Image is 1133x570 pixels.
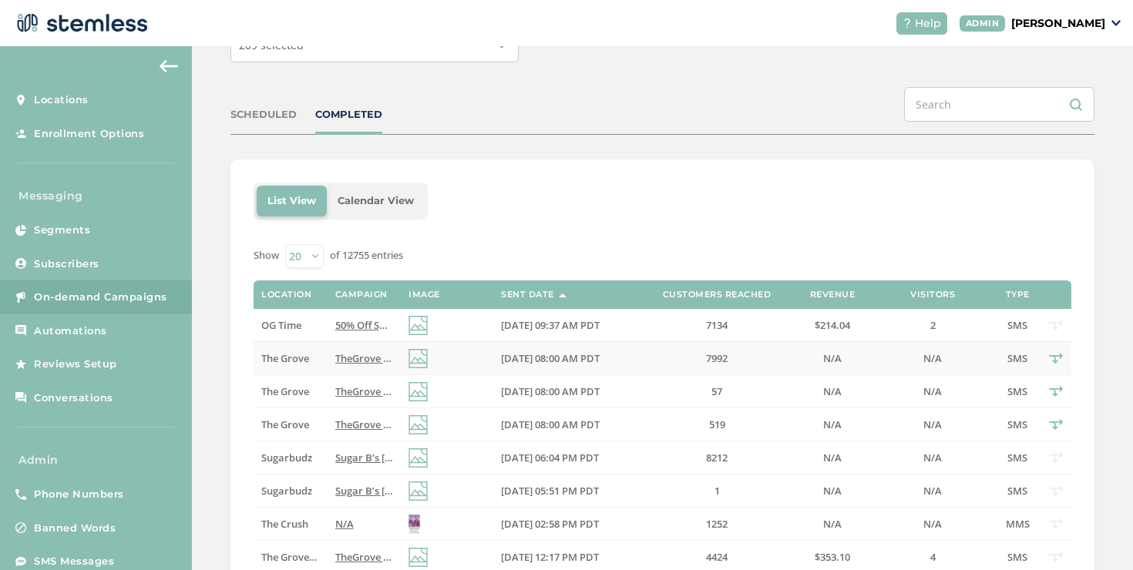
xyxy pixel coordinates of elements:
[335,518,393,531] label: N/A
[903,18,912,28] img: icon-help-white-03924b79.svg
[335,451,943,464] span: Sugar B’s [DATE] month continues! $89 Zips, B2G1 treats, and more! Plus 10% off Happy Hour! [DATE...
[879,484,987,498] label: N/A
[923,417,942,431] span: N/A
[335,319,393,332] label: 50% Off Sale At OG Time Today...Click The Link to Learn More! Reply END to cancel
[501,550,599,564] span: [DATE] 12:17 PM PDT
[810,290,856,300] label: Revenue
[261,384,309,398] span: The Grove
[261,319,319,332] label: OG Time
[904,87,1094,122] input: Search
[802,418,863,431] label: N/A
[647,518,786,531] label: 1252
[802,484,863,498] label: N/A
[261,318,301,332] span: OG Time
[261,351,309,365] span: The Grove
[823,517,842,531] span: N/A
[254,248,279,263] label: Show
[647,418,786,431] label: 519
[335,551,393,564] label: TheGrove La Mesa: You have a new notification waiting for you, {first_name}! Reply END to cancel
[408,548,428,567] img: icon-img-d887fa0c.svg
[335,550,799,564] span: TheGrove La Mesa: You have a new notification waiting for you, {first_name}! Reply END to cancel
[663,290,772,300] label: Customers Reached
[335,351,799,365] span: TheGrove La Mesa: You have a new notification waiting for you, {first_name}! Reply END to cancel
[335,384,799,398] span: TheGrove La Mesa: You have a new notification waiting for you, {first_name}! Reply END to cancel
[879,551,987,564] label: 4
[923,351,942,365] span: N/A
[501,352,632,365] label: 10/11/2025 08:00 AM PDT
[261,352,319,365] label: The Grove
[261,290,311,300] label: Location
[802,319,863,332] label: $214.04
[802,551,863,564] label: $353.10
[335,484,393,498] label: Sugar B’s Halloween month continues! $89 Zips, B2G1 treats, and more! Plus 10% off Happy Hour! Oc...
[501,517,599,531] span: [DATE] 02:58 PM PDT
[1011,15,1105,32] p: [PERSON_NAME]
[501,318,600,332] span: [DATE] 09:37 AM PDT
[1007,417,1027,431] span: SMS
[501,290,554,300] label: Sent Date
[1002,418,1033,431] label: SMS
[823,417,842,431] span: N/A
[335,352,393,365] label: TheGrove La Mesa: You have a new notification waiting for you, {first_name}! Reply END to cancel
[34,554,114,569] span: SMS Messages
[706,517,728,531] span: 1252
[879,418,987,431] label: N/A
[501,351,600,365] span: [DATE] 08:00 AM PDT
[647,319,786,332] label: 7134
[647,385,786,398] label: 57
[930,318,936,332] span: 2
[815,318,850,332] span: $214.04
[923,517,942,531] span: N/A
[12,8,148,39] img: logo-dark-0685b13c.svg
[1007,484,1027,498] span: SMS
[261,417,309,431] span: The Grove
[1002,551,1033,564] label: SMS
[706,318,728,332] span: 7134
[335,417,799,431] span: TheGrove La Mesa: You have a new notification waiting for you, {first_name}! Reply END to cancel
[408,316,428,335] img: icon-img-d887fa0c.svg
[34,324,107,339] span: Automations
[408,349,428,368] img: icon-img-d887fa0c.svg
[1056,496,1133,570] iframe: Chat Widget
[802,451,863,464] label: N/A
[1002,518,1033,531] label: MMS
[1007,550,1027,564] span: SMS
[930,550,936,564] span: 4
[714,484,720,498] span: 1
[647,451,786,464] label: 8212
[1006,517,1030,531] span: MMS
[1006,290,1030,300] label: Type
[261,451,312,464] span: Sugarbudz
[408,448,428,468] img: icon-img-d887fa0c.svg
[408,382,428,401] img: icon-img-d887fa0c.svg
[261,484,319,498] label: Sugarbudz
[408,515,420,534] img: 6WBRkqCwofmojB0MOG7qV6W9QVyZsSyhYlQ.jpg
[706,550,728,564] span: 4424
[879,352,987,365] label: N/A
[335,385,393,398] label: TheGrove La Mesa: You have a new notification waiting for you, {first_name}! Reply END to cancel
[34,290,167,305] span: On-demand Campaigns
[335,451,393,464] label: Sugar B’s Halloween month continues! $89 Zips, B2G1 treats, and more! Plus 10% off Happy Hour! Oc...
[960,15,1006,32] div: ADMIN
[647,484,786,498] label: 1
[501,551,632,564] label: 10/10/2025 12:17 PM PDT
[501,518,632,531] label: 10/10/2025 02:58 PM PDT
[261,551,319,564] label: The Grove (Dutchie)
[34,92,89,108] span: Locations
[823,484,842,498] span: N/A
[1007,318,1027,332] span: SMS
[802,352,863,365] label: N/A
[910,290,955,300] label: Visitors
[501,385,632,398] label: 10/11/2025 08:00 AM PDT
[261,517,308,531] span: The Crush
[802,385,863,398] label: N/A
[559,293,566,297] img: icon-sort-1e1d7615.svg
[335,484,943,498] span: Sugar B’s [DATE] month continues! $89 Zips, B2G1 treats, and more! Plus 10% off Happy Hour! [DATE...
[160,60,178,72] img: icon-arrow-back-accent-c549486e.svg
[815,550,850,564] span: $353.10
[501,484,599,498] span: [DATE] 05:51 PM PDT
[501,319,632,332] label: 10/11/2025 09:37 AM PDT
[34,487,124,502] span: Phone Numbers
[823,351,842,365] span: N/A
